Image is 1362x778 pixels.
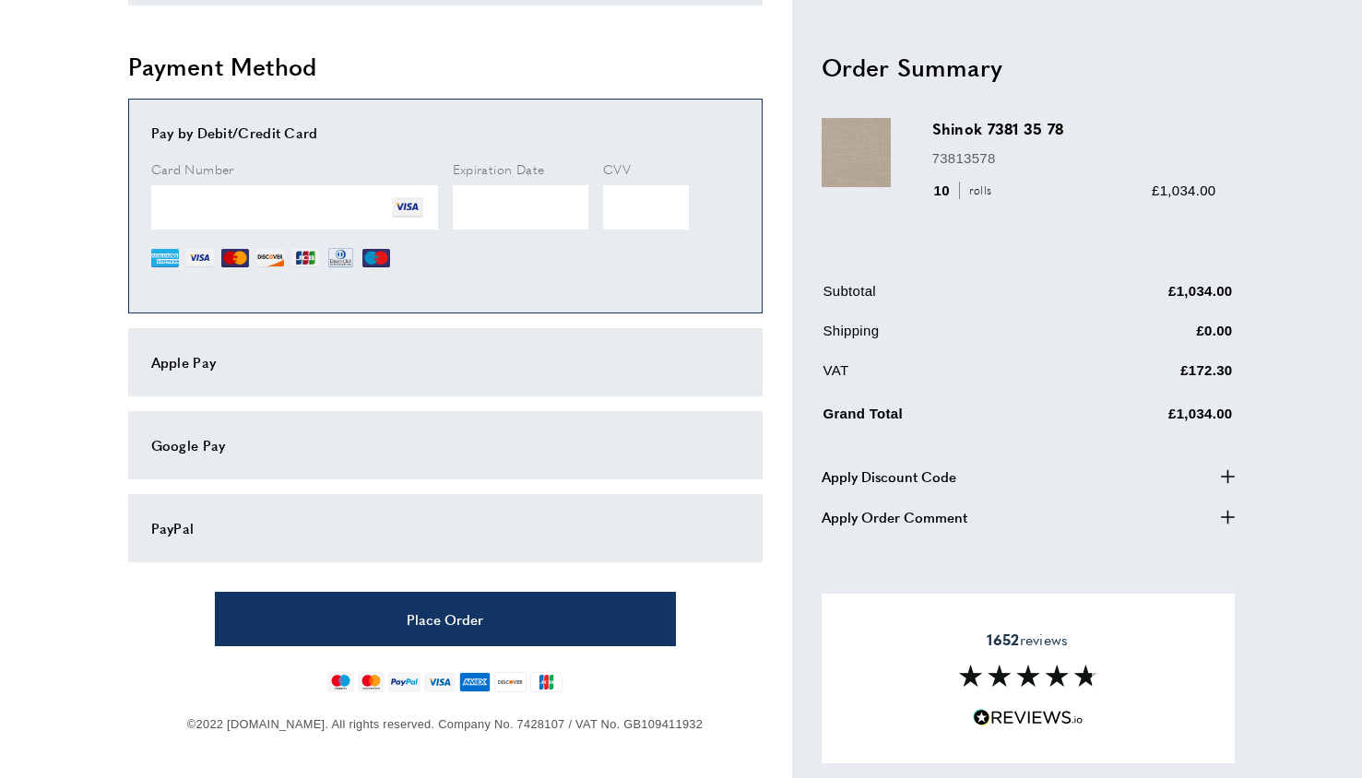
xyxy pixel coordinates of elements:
[221,244,249,272] img: MC.png
[291,244,319,272] img: JCB.png
[959,665,1097,687] img: Reviews section
[151,434,740,456] div: Google Pay
[959,182,997,199] span: rolls
[388,672,420,692] img: paypal
[151,244,179,272] img: AE.png
[128,50,763,83] h2: Payment Method
[1051,319,1233,355] td: £0.00
[1051,398,1233,438] td: £1,034.00
[822,50,1235,83] h2: Order Summary
[823,319,1049,355] td: Shipping
[326,244,356,272] img: DN.png
[1051,359,1233,395] td: £172.30
[187,717,703,731] span: ©2022 [DOMAIN_NAME]. All rights reserved. Company No. 7428107 / VAT No. GB109411932
[424,672,455,692] img: visa
[822,465,956,487] span: Apply Discount Code
[362,244,390,272] img: MI.png
[822,118,891,187] img: Shinok 7381 35 78
[823,398,1049,438] td: Grand Total
[1152,182,1215,197] span: £1,034.00
[151,159,234,178] span: Card Number
[392,192,423,223] img: VI.png
[494,672,527,692] img: discover
[151,122,740,144] div: Pay by Debit/Credit Card
[987,631,1068,649] span: reviews
[932,147,1216,169] p: 73813578
[603,159,631,178] span: CVV
[151,185,438,230] iframe: Secure Credit Card Frame - Credit Card Number
[822,505,967,527] span: Apply Order Comment
[932,118,1216,139] h3: Shinok 7381 35 78
[973,709,1084,726] img: Reviews.io 5 stars
[215,592,676,646] button: Place Order
[603,185,689,230] iframe: Secure Credit Card Frame - CVV
[453,185,589,230] iframe: Secure Credit Card Frame - Expiration Date
[1051,279,1233,315] td: £1,034.00
[186,244,214,272] img: VI.png
[358,672,385,692] img: mastercard
[256,244,284,272] img: DI.png
[987,629,1019,650] strong: 1652
[530,672,563,692] img: jcb
[151,517,740,539] div: PayPal
[823,359,1049,395] td: VAT
[823,279,1049,315] td: Subtotal
[327,672,354,692] img: maestro
[932,179,999,201] div: 10
[459,672,492,692] img: american-express
[453,159,545,178] span: Expiration Date
[151,351,740,373] div: Apple Pay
